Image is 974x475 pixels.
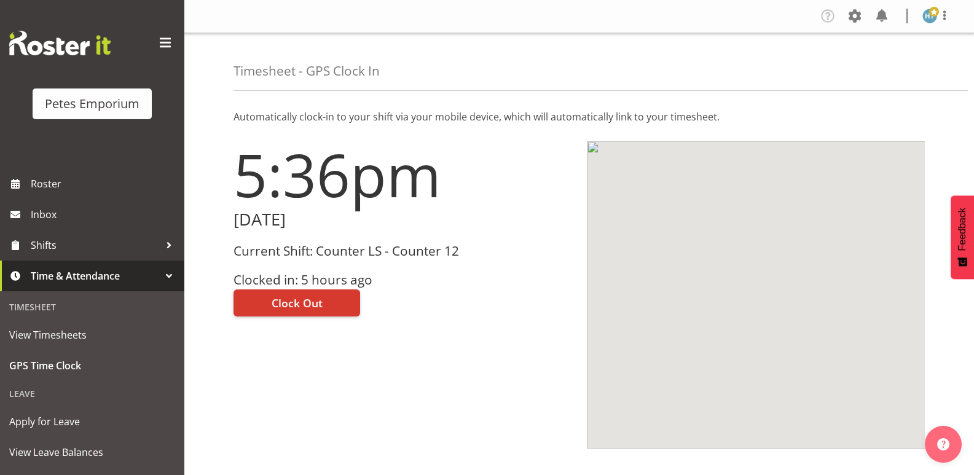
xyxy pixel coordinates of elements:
[3,381,181,406] div: Leave
[3,320,181,350] a: View Timesheets
[951,195,974,279] button: Feedback - Show survey
[3,437,181,468] a: View Leave Balances
[234,109,925,124] p: Automatically clock-in to your shift via your mobile device, which will automatically link to you...
[922,9,937,23] img: helena-tomlin701.jpg
[9,443,175,461] span: View Leave Balances
[957,208,968,251] span: Feedback
[31,267,160,285] span: Time & Attendance
[234,141,572,208] h1: 5:36pm
[9,31,111,55] img: Rosterit website logo
[3,294,181,320] div: Timesheet
[272,295,323,311] span: Clock Out
[234,64,380,78] h4: Timesheet - GPS Clock In
[3,406,181,437] a: Apply for Leave
[9,356,175,375] span: GPS Time Clock
[9,326,175,344] span: View Timesheets
[31,236,160,254] span: Shifts
[234,289,360,316] button: Clock Out
[45,95,139,113] div: Petes Emporium
[31,205,178,224] span: Inbox
[9,412,175,431] span: Apply for Leave
[31,175,178,193] span: Roster
[3,350,181,381] a: GPS Time Clock
[234,210,572,229] h2: [DATE]
[937,438,949,450] img: help-xxl-2.png
[234,273,572,287] h3: Clocked in: 5 hours ago
[234,244,572,258] h3: Current Shift: Counter LS - Counter 12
